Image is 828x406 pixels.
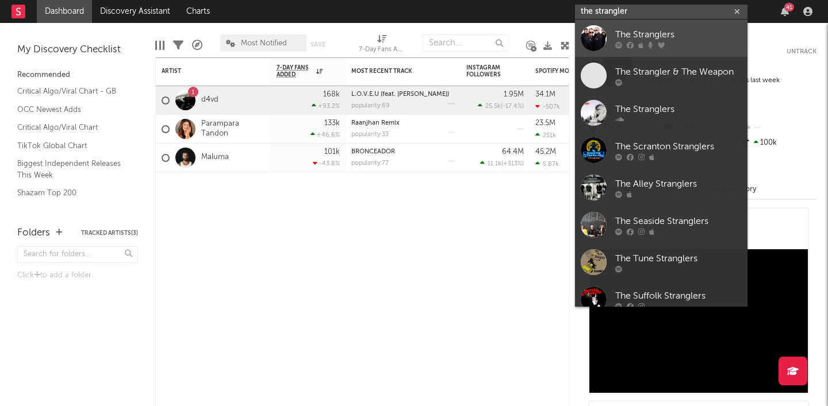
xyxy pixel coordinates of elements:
a: L.O.V.E.U (feat. [PERSON_NAME]) [351,91,449,98]
div: +93.2 % [312,102,340,110]
div: The Tune Stranglers [615,252,742,265]
div: Folders [17,226,50,240]
div: Edit Columns [155,29,164,62]
a: Critical Algo/Viral Chart [17,121,126,134]
div: The Scranton Stranglers [615,140,742,153]
div: A&R Pipeline [192,29,202,62]
a: Raanjhan Remix [351,120,400,126]
div: -43.8 % [313,160,340,167]
div: L.O.V.E.U (feat. hannah bahng) [351,91,455,98]
div: Recommended [17,68,138,82]
a: The Suffolk Stranglers [575,281,747,318]
div: The Stranglers [615,102,742,116]
div: popularity: 77 [351,160,389,167]
a: d4vd [201,95,218,105]
a: BRONCEADOR [351,149,395,155]
div: 7-Day Fans Added (7-Day Fans Added) [359,29,405,62]
a: The Tune Stranglers [575,243,747,281]
div: 251k [535,132,556,139]
a: The Stranglers [575,20,747,57]
div: The Alley Stranglers [615,177,742,191]
input: Search... [423,34,509,52]
span: +313 % [503,161,522,167]
div: Instagram Followers [466,64,507,78]
div: Filters [173,29,183,62]
div: -- [740,121,816,136]
span: -17.4 % [503,103,522,110]
a: TikTok Global Chart [17,140,126,152]
div: 100k [740,136,816,150]
a: YouTube Hottest Videos [17,205,126,218]
input: Search for artists [575,5,747,19]
div: 64.4M [502,148,524,156]
div: 101k [324,148,340,156]
div: BRONCEADOR [351,149,455,155]
div: 168k [323,91,340,98]
a: Maluma [201,153,229,163]
button: Tracked Artists(3) [81,230,138,236]
div: popularity: 69 [351,103,390,109]
div: +46.6 % [310,131,340,138]
div: popularity: 33 [351,132,389,138]
div: 5.87k [535,160,559,168]
span: Most Notified [241,40,287,47]
div: 7-Day Fans Added (7-Day Fans Added) [359,43,405,57]
div: 133k [324,119,340,127]
a: The Seaside Stranglers [575,206,747,243]
button: 41 [781,7,789,16]
input: Search for folders... [17,246,138,263]
div: ( ) [480,160,524,167]
a: OCC Newest Adds [17,103,126,116]
div: ( ) [478,102,524,110]
a: Shazam Top 200 [17,187,126,199]
div: The Stranglers [615,28,742,41]
div: 34.1M [535,91,555,98]
div: The Strangler & The Weapon [615,65,742,79]
div: Artist [162,68,248,75]
span: 11.1k [488,161,501,167]
div: The Seaside Stranglers [615,214,742,228]
div: My Discovery Checklist [17,43,138,57]
div: Spotify Monthly Listeners [535,68,622,75]
div: Click to add a folder. [17,269,138,283]
div: 41 [784,3,794,11]
span: 25.5k [485,103,501,110]
a: The Strangler & The Weapon [575,57,747,94]
a: Parampara Tandon [201,119,265,139]
a: The Alley Stranglers [575,169,747,206]
div: Raanjhan Remix [351,120,455,126]
span: 7-Day Fans Added [277,64,313,78]
div: -507k [535,103,560,110]
div: Most Recent Track [351,68,438,75]
a: Critical Algo/Viral Chart - GB [17,85,126,98]
button: Save [310,41,325,48]
a: The Scranton Stranglers [575,132,747,169]
div: 45.2M [535,148,556,156]
div: The Suffolk Stranglers [615,289,742,303]
a: Biggest Independent Releases This Week [17,157,126,181]
button: Untrack [787,46,816,57]
div: 23.5M [535,119,555,127]
a: The Stranglers [575,94,747,132]
div: 1.95M [504,91,524,98]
